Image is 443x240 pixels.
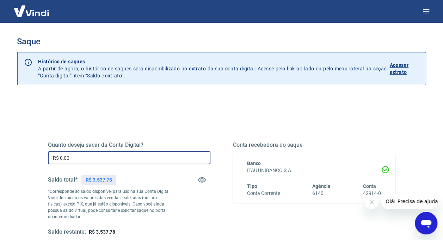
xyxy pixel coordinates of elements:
[89,229,115,235] span: R$ 3.537,78
[38,58,387,65] p: Histórico de saques
[17,37,426,46] h3: Saque
[415,212,437,234] iframe: Button to launch messaging window
[48,141,210,149] h5: Quanto deseja sacar da Conta Digital?
[8,0,54,22] img: Vindi
[48,188,170,220] p: *Corresponde ao saldo disponível para uso na sua Conta Digital Vindi. Incluindo os valores das ve...
[247,167,381,174] h6: ITAÚ UNIBANCO S.A.
[247,183,257,189] span: Tipo
[312,190,331,197] h6: 6140
[4,5,59,11] span: Olá! Precisa de ajuda?
[233,141,395,149] h5: Conta recebedora do saque
[364,195,379,209] iframe: Close message
[247,160,261,166] span: Banco
[363,190,381,197] h6: 42914-0
[363,183,376,189] span: Conta
[48,176,79,183] h5: Saldo total*:
[86,176,112,184] p: R$ 3.537,78
[312,183,331,189] span: Agência
[38,58,387,79] p: A partir de agora, o histórico de saques será disponibilizado no extrato da sua conta digital. Ac...
[389,58,420,79] a: Acessar extrato
[247,190,280,197] h6: Conta Corrente
[381,194,437,209] iframe: Message from company
[389,62,420,76] p: Acessar extrato
[48,228,86,236] h5: Saldo restante:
